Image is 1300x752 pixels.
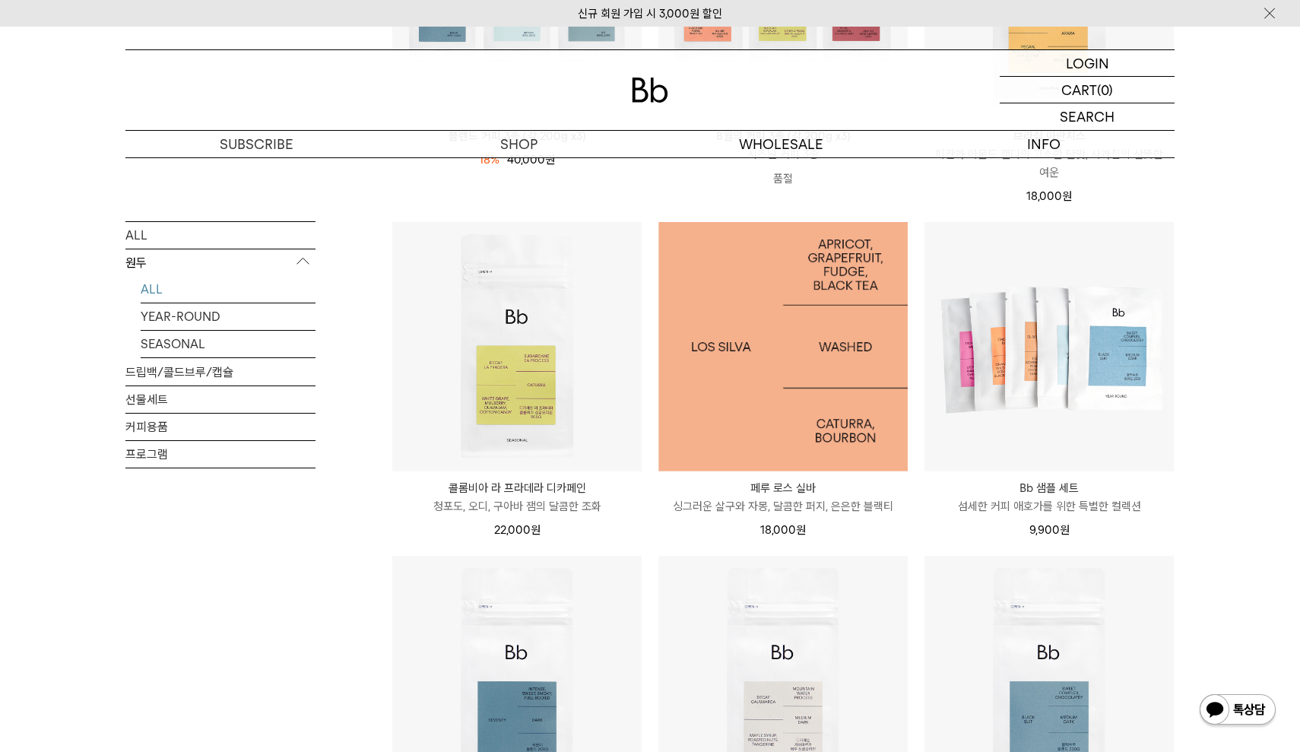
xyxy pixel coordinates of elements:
img: 1000000480_add2_053.jpg [658,222,908,471]
a: 페루 로스 실바 [658,222,908,471]
img: 카카오톡 채널 1:1 채팅 버튼 [1198,693,1277,729]
p: 청포도, 오디, 구아바 잼의 달콤한 조화 [392,497,642,516]
span: 22,000 [494,523,541,537]
a: LOGIN [1000,50,1175,77]
a: ALL [125,221,315,248]
a: SHOP [388,131,650,157]
p: INFO [912,131,1175,157]
a: 페루 로스 실바 싱그러운 살구와 자몽, 달콤한 퍼지, 은은한 블랙티 [658,479,908,516]
span: 원 [1062,189,1072,203]
img: Bb 샘플 세트 [924,222,1174,471]
a: 신규 회원 가입 시 3,000원 할인 [578,7,722,21]
span: 9,900 [1029,523,1070,537]
a: CART (0) [1000,77,1175,103]
p: WHOLESALE [650,131,912,157]
span: 원 [1060,523,1070,537]
a: Bb 샘플 세트 섬세한 커피 애호가를 위한 특별한 컬렉션 [924,479,1174,516]
p: LOGIN [1066,50,1109,76]
img: 로고 [632,78,668,103]
span: 원 [531,523,541,537]
span: 18,000 [1026,189,1072,203]
a: 커피용품 [125,413,315,439]
p: 페루 로스 실바 [658,479,908,497]
p: 콜롬비아 라 프라데라 디카페인 [392,479,642,497]
a: SEASONAL [141,330,315,357]
p: CART [1061,77,1097,103]
span: 18,000 [760,523,806,537]
p: 피칸과 아몬드 캔디의 고소한 단맛, 사과칩의 산뜻한 여운 [924,145,1174,182]
p: 품절 [658,163,908,194]
p: 섬세한 커피 애호가를 위한 특별한 컬렉션 [924,497,1174,516]
a: ALL [141,275,315,302]
div: 18% [479,151,499,169]
a: 드립백/콜드브루/캡슐 [125,358,315,385]
a: YEAR-ROUND [141,303,315,329]
a: SUBSCRIBE [125,131,388,157]
a: 콜롬비아 라 프라데라 디카페인 청포도, 오디, 구아바 잼의 달콤한 조화 [392,479,642,516]
a: 선물세트 [125,386,315,412]
p: Bb 샘플 세트 [924,479,1174,497]
p: 원두 [125,249,315,276]
p: (0) [1097,77,1113,103]
p: 싱그러운 살구와 자몽, 달콤한 퍼지, 은은한 블랙티 [658,497,908,516]
a: 프로그램 [125,440,315,467]
p: SEARCH [1060,103,1115,130]
span: 40,000 [507,153,555,167]
img: 콜롬비아 라 프라데라 디카페인 [392,222,642,471]
span: 원 [796,523,806,537]
span: 원 [545,153,555,167]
